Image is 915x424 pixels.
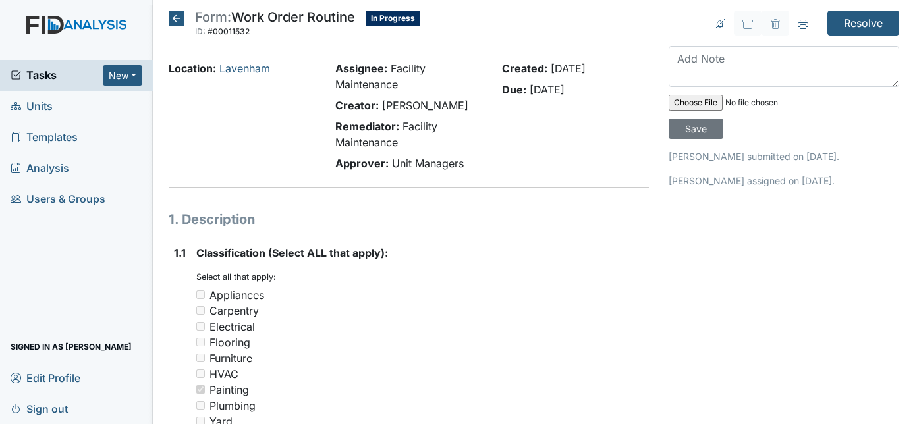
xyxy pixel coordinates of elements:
[335,62,387,75] strong: Assignee:
[196,385,205,394] input: Painting
[669,119,723,139] input: Save
[208,26,250,36] span: #00011532
[103,65,142,86] button: New
[209,398,256,413] div: Plumbing
[219,62,270,75] a: Lavenham
[335,157,389,170] strong: Approver:
[169,62,216,75] strong: Location:
[196,306,205,315] input: Carpentry
[209,350,252,366] div: Furniture
[169,209,650,229] h1: 1. Description
[196,369,205,378] input: HVAC
[11,336,132,357] span: Signed in as [PERSON_NAME]
[196,272,276,282] small: Select all that apply:
[209,303,259,319] div: Carpentry
[196,338,205,346] input: Flooring
[11,67,103,83] a: Tasks
[209,366,238,382] div: HVAC
[669,149,899,163] p: [PERSON_NAME] submitted on [DATE].
[11,127,78,147] span: Templates
[11,398,68,419] span: Sign out
[196,401,205,410] input: Plumbing
[335,120,399,133] strong: Remediator:
[209,287,264,303] div: Appliances
[196,246,388,259] span: Classification (Select ALL that apply):
[11,96,53,117] span: Units
[502,62,547,75] strong: Created:
[196,354,205,362] input: Furniture
[209,382,249,398] div: Painting
[827,11,899,36] input: Resolve
[196,322,205,331] input: Electrical
[366,11,420,26] span: In Progress
[669,174,899,188] p: [PERSON_NAME] assigned on [DATE].
[209,334,250,350] div: Flooring
[392,157,464,170] span: Unit Managers
[195,11,355,40] div: Work Order Routine
[11,158,69,178] span: Analysis
[195,26,206,36] span: ID:
[502,83,526,96] strong: Due:
[551,62,586,75] span: [DATE]
[530,83,565,96] span: [DATE]
[196,290,205,299] input: Appliances
[195,9,231,25] span: Form:
[209,319,255,334] div: Electrical
[11,189,105,209] span: Users & Groups
[382,99,468,112] span: [PERSON_NAME]
[174,245,186,261] label: 1.1
[335,99,379,112] strong: Creator:
[11,367,80,388] span: Edit Profile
